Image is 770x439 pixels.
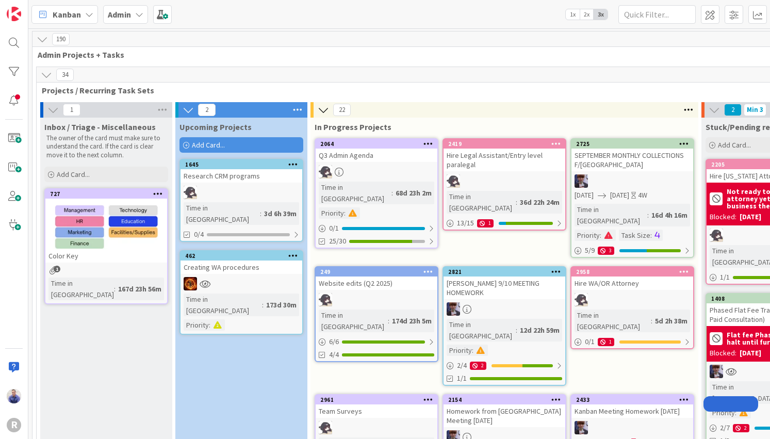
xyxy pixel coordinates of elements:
[710,229,723,242] img: KN
[457,373,467,384] span: 1/1
[652,315,690,327] div: 5d 2h 38m
[7,389,21,403] img: JG
[576,268,693,275] div: 2958
[316,165,437,178] div: KN
[444,359,565,372] div: 2/42
[576,140,693,148] div: 2725
[444,404,565,427] div: Homework from [GEOGRAPHIC_DATA] Meeting [DATE]
[181,186,302,199] div: KN
[448,396,565,403] div: 2154
[576,396,693,403] div: 2433
[477,219,494,227] div: 1
[575,293,588,306] img: KN
[388,315,389,327] span: :
[44,122,156,132] span: Inbox / Triage - Miscellaneous
[264,299,299,311] div: 173d 30m
[316,222,437,235] div: 0/1
[316,421,437,434] div: KN
[740,212,761,222] div: [DATE]
[7,418,21,432] div: R
[575,310,651,332] div: Time in [GEOGRAPHIC_DATA]
[571,335,693,348] div: 0/11
[181,160,302,183] div: 1645Research CRM programs
[389,315,434,327] div: 174d 23h 5m
[184,186,197,199] img: KN
[315,122,391,132] span: In Progress Projects
[261,208,299,219] div: 3d 6h 39m
[181,251,302,274] div: 462Creating WA procedures
[444,139,565,171] div: 2419Hire Legal Assistant/Entry level paralegal
[63,104,80,116] span: 1
[185,252,302,259] div: 462
[571,149,693,171] div: SEPTEMBER MONTHLY COLLECTIONS F/[GEOGRAPHIC_DATA]
[184,294,262,316] div: Time in [GEOGRAPHIC_DATA]
[447,345,472,356] div: Priority
[45,249,167,263] div: Color Key
[185,161,302,168] div: 1645
[333,104,351,116] span: 22
[316,139,437,149] div: 2064
[571,404,693,418] div: Kanban Meeting Homework [DATE]
[580,9,594,20] span: 2x
[181,277,302,290] div: TR
[444,395,565,404] div: 2154
[443,266,566,386] a: 2821[PERSON_NAME] 9/10 MEETING HOMEWORKMLTime in [GEOGRAPHIC_DATA]:12d 22h 59mPriority:2/421/1
[57,170,90,179] span: Add Card...
[179,250,303,335] a: 462Creating WA proceduresTRTime in [GEOGRAPHIC_DATA]:173d 30mPriority:
[710,407,735,418] div: Priority
[516,324,517,336] span: :
[444,267,565,299] div: 2821[PERSON_NAME] 9/10 MEETING HOMEWORK
[56,69,74,81] span: 34
[571,139,693,149] div: 2725
[444,149,565,171] div: Hire Legal Assistant/Entry level paralegal
[448,268,565,275] div: 2821
[585,336,595,347] span: 0 / 1
[194,229,204,240] span: 0/4
[575,204,647,226] div: Time in [GEOGRAPHIC_DATA]
[52,33,70,45] span: 190
[53,8,81,21] span: Kanban
[585,245,595,256] span: 5 / 9
[114,283,116,295] span: :
[315,138,438,249] a: 2064Q3 Admin AgendaKNTime in [GEOGRAPHIC_DATA]:68d 23h 2mPriority:0/125/30
[316,267,437,290] div: 249Website edits (Q2 2025)
[610,190,629,201] span: [DATE]
[710,365,723,378] img: ML
[319,165,332,178] img: KN
[319,182,391,204] div: Time in [GEOGRAPHIC_DATA]
[720,272,730,283] span: 1 / 1
[740,348,761,359] div: [DATE]
[316,139,437,162] div: 2064Q3 Admin Agenda
[316,395,437,404] div: 2961
[320,140,437,148] div: 2064
[618,5,696,24] input: Quick Filter...
[619,230,650,241] div: Task Size
[457,218,474,229] span: 13 / 15
[391,187,393,199] span: :
[181,160,302,169] div: 1645
[316,335,437,348] div: 6/6
[393,187,434,199] div: 68d 23h 2m
[575,174,588,188] img: ML
[316,293,437,306] div: KN
[44,188,168,304] a: 727Color KeyTime in [GEOGRAPHIC_DATA]:167d 23h 56m
[316,149,437,162] div: Q3 Admin Agenda
[747,107,763,112] div: Min 3
[566,9,580,20] span: 1x
[316,267,437,277] div: 249
[45,189,167,263] div: 727Color Key
[600,230,601,241] span: :
[444,395,565,427] div: 2154Homework from [GEOGRAPHIC_DATA] Meeting [DATE]
[571,293,693,306] div: KN
[718,140,751,150] span: Add Card...
[447,319,516,342] div: Time in [GEOGRAPHIC_DATA]
[329,223,339,234] span: 0 / 1
[447,174,460,188] img: KN
[316,277,437,290] div: Website edits (Q2 2025)
[517,324,562,336] div: 12d 22h 59m
[108,9,131,20] b: Admin
[448,140,565,148] div: 2419
[575,230,600,241] div: Priority
[444,217,565,230] div: 13/151
[457,360,467,371] span: 2 / 4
